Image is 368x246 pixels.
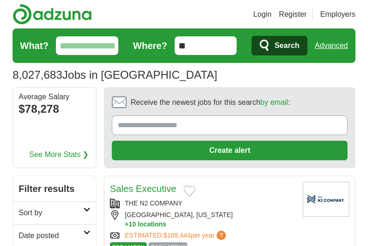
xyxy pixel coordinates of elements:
[13,176,96,201] h2: Filter results
[125,220,129,229] span: +
[13,68,217,81] h1: Jobs in [GEOGRAPHIC_DATA]
[130,97,290,108] span: Receive the newest jobs for this search :
[279,9,307,20] a: Register
[303,182,349,217] img: Company logo
[133,39,167,53] label: Where?
[110,184,176,194] a: Sales Executive
[315,36,348,55] a: Advanced
[164,232,191,239] span: $109,444
[253,9,272,20] a: Login
[110,210,295,229] div: [GEOGRAPHIC_DATA], [US_STATE]
[112,141,348,160] button: Create alert
[252,36,307,55] button: Search
[19,230,83,241] h2: Date posted
[125,220,295,229] button: +10 locations
[274,36,299,55] span: Search
[110,198,295,208] div: THE N2 COMPANY
[260,98,288,106] a: by email
[13,4,92,25] img: Adzuna logo
[20,39,48,53] label: What?
[13,201,96,224] a: Sort by
[184,185,196,197] button: Add to favorite jobs
[217,231,226,240] span: ?
[19,93,90,101] div: Average Salary
[13,67,62,83] span: 8,027,683
[19,207,83,219] h2: Sort by
[125,231,228,240] a: ESTIMATED:$109,444per year?
[320,9,355,20] a: Employers
[29,149,89,160] a: See More Stats ❯
[19,101,90,117] div: $78,278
